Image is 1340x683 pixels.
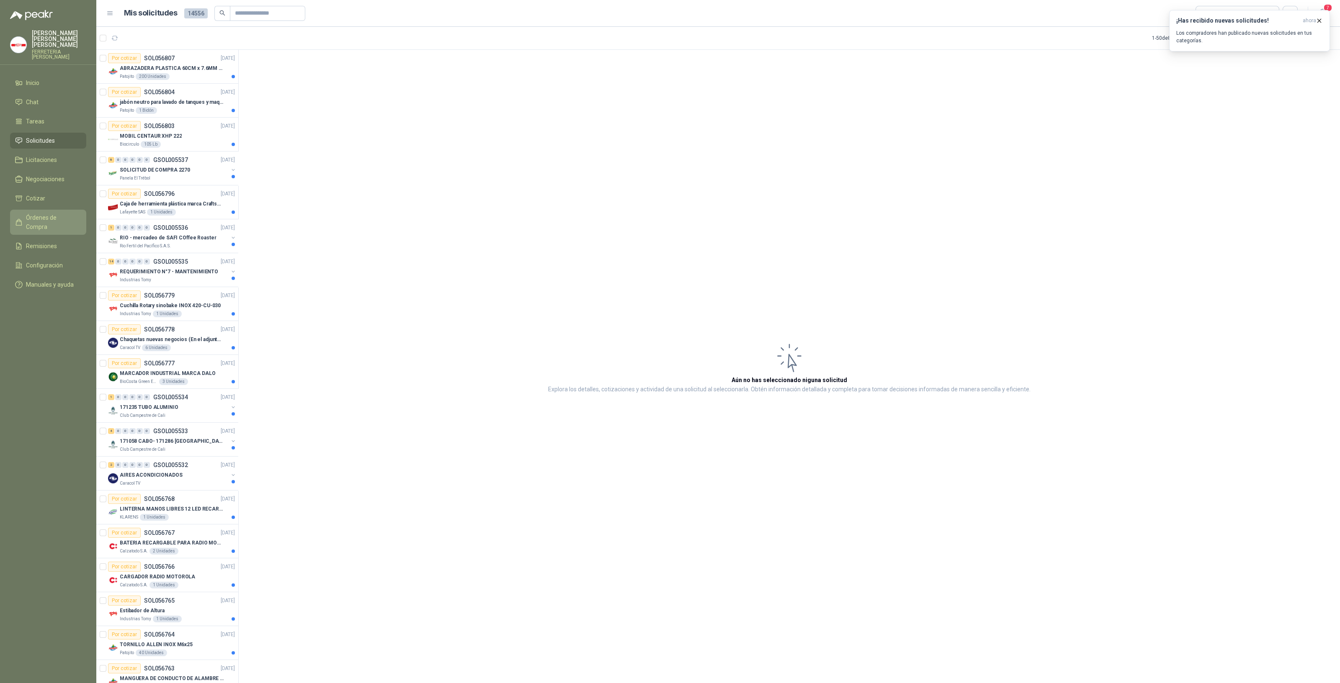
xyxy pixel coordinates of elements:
div: 1 Unidades [149,582,178,588]
p: [DATE] [221,461,235,469]
p: GSOL005537 [153,157,188,163]
div: 0 [115,225,121,231]
a: Por cotizarSOL056796[DATE] Company LogoCaja de herramienta plástica marca Craftsman de 26 pulgada... [96,185,238,219]
img: Company Logo [108,134,118,144]
p: Lafayette SAS [120,209,145,216]
a: 14 0 0 0 0 0 GSOL005535[DATE] Company LogoREQUERIMIENTO N°7 - MANTENIMIENTOIndustrias Tomy [108,257,237,283]
img: Company Logo [108,304,118,314]
div: Por cotizar [108,53,141,63]
p: SOL056779 [144,293,175,298]
div: 0 [122,259,129,264]
div: Por cotizar [108,189,141,199]
p: LINTERNA MANOS LIBRES 12 LED RECARGALE [120,505,224,513]
a: Chat [10,94,86,110]
img: Company Logo [108,473,118,483]
p: Club Campestre de Cali [120,412,165,419]
img: Company Logo [108,507,118,517]
p: [DATE] [221,88,235,96]
div: 2 [108,462,114,468]
p: 171235 TUBO ALUMINIO [120,403,178,411]
div: 0 [137,259,143,264]
p: CARGADOR RADIO MOTOROLA [120,573,195,581]
div: Por cotizar [108,87,141,97]
button: ¡Has recibido nuevas solicitudes!ahora Los compradores han publicado nuevas solicitudes en tus ca... [1169,10,1330,51]
p: GSOL005532 [153,462,188,468]
a: Inicio [10,75,86,91]
img: Company Logo [108,338,118,348]
div: 0 [129,428,136,434]
p: [DATE] [221,665,235,673]
a: Cotizar [10,190,86,206]
p: [DATE] [221,529,235,537]
span: Órdenes de Compra [26,213,78,231]
p: SOL056778 [144,326,175,332]
a: Por cotizarSOL056764[DATE] Company LogoTORNILLO ALLEN INOX M6x25Patojito40 Unidades [96,626,238,660]
p: BioCosta Green Energy S.A.S [120,378,157,385]
span: Remisiones [26,241,57,251]
a: Solicitudes [10,133,86,149]
div: Por cotizar [108,663,141,673]
img: Company Logo [108,270,118,280]
p: SOLICITUD DE COMPRA 2270 [120,166,190,174]
div: 1 Unidades [153,311,182,317]
div: 0 [115,394,121,400]
span: Licitaciones [26,155,57,164]
p: SOL056767 [144,530,175,536]
p: SOL056765 [144,598,175,603]
p: Patojito [120,107,134,114]
p: Calzatodo S.A. [120,548,148,555]
div: Por cotizar [108,121,141,131]
div: Por cotizar [108,358,141,368]
img: Logo peakr [10,10,53,20]
div: 0 [144,394,150,400]
img: Company Logo [108,643,118,653]
div: 105 Lb [141,141,161,148]
p: GSOL005536 [153,225,188,231]
p: Los compradores han publicado nuevas solicitudes en tus categorías. [1176,29,1323,44]
div: 4 [108,428,114,434]
a: Por cotizarSOL056777[DATE] Company LogoMARCADOR INDUSTRIAL MARCA DALOBioCosta Green Energy S.A.S3... [96,355,238,389]
a: Por cotizarSOL056778[DATE] Company LogoChaquetas nuevas negocios (En el adjunto mas informacion)C... [96,321,238,355]
a: Negociaciones [10,171,86,187]
a: Órdenes de Compra [10,210,86,235]
div: 0 [137,225,143,231]
img: Company Logo [10,37,26,53]
span: Tareas [26,117,44,126]
img: Company Logo [108,439,118,449]
p: Caracol TV [120,344,140,351]
h3: ¡Has recibido nuevas solicitudes! [1176,17,1299,24]
div: Por cotizar [108,494,141,504]
p: [DATE] [221,495,235,503]
div: 0 [122,225,129,231]
span: Configuración [26,261,63,270]
div: 14 [108,259,114,264]
p: SOL056768 [144,496,175,502]
a: Configuración [10,257,86,273]
p: Biocirculo [120,141,139,148]
div: 0 [122,394,129,400]
div: 0 [122,428,129,434]
p: [DATE] [221,563,235,571]
a: 4 0 0 0 0 0 GSOL005533[DATE] Company Logo171058 CABO- 171286 [GEOGRAPHIC_DATA]Club Campestre de Cali [108,426,237,453]
a: 2 0 0 0 0 0 GSOL005532[DATE] Company LogoAIRES ACONDICIONADOSCaracol TV [108,460,237,487]
button: 7 [1315,6,1330,21]
p: SOL056763 [144,665,175,671]
div: 0 [137,428,143,434]
p: SOL056766 [144,564,175,570]
div: 1 Unidades [140,514,169,521]
p: SOL056777 [144,360,175,366]
div: 2 Unidades [149,548,178,555]
img: Company Logo [108,67,118,77]
p: Cuchilla Rotary sinobake INOX 420-CU-030 [120,302,221,310]
p: Explora los detalles, cotizaciones y actividad de una solicitud al seleccionarla. Obtén informaci... [548,385,1031,395]
p: [DATE] [221,258,235,266]
p: GSOL005533 [153,428,188,434]
a: Por cotizarSOL056768[DATE] Company LogoLINTERNA MANOS LIBRES 12 LED RECARGALEKLARENS1 Unidades [96,490,238,524]
div: 40 Unidades [136,650,167,656]
div: Por cotizar [108,596,141,606]
p: Chaquetas nuevas negocios (En el adjunto mas informacion) [120,336,224,344]
p: [DATE] [221,393,235,401]
p: Industrias Tomy [120,616,151,622]
a: 6 0 0 0 0 0 GSOL005537[DATE] Company LogoSOLICITUD DE COMPRA 2270Panela El Trébol [108,155,237,182]
span: Negociaciones [26,175,64,184]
